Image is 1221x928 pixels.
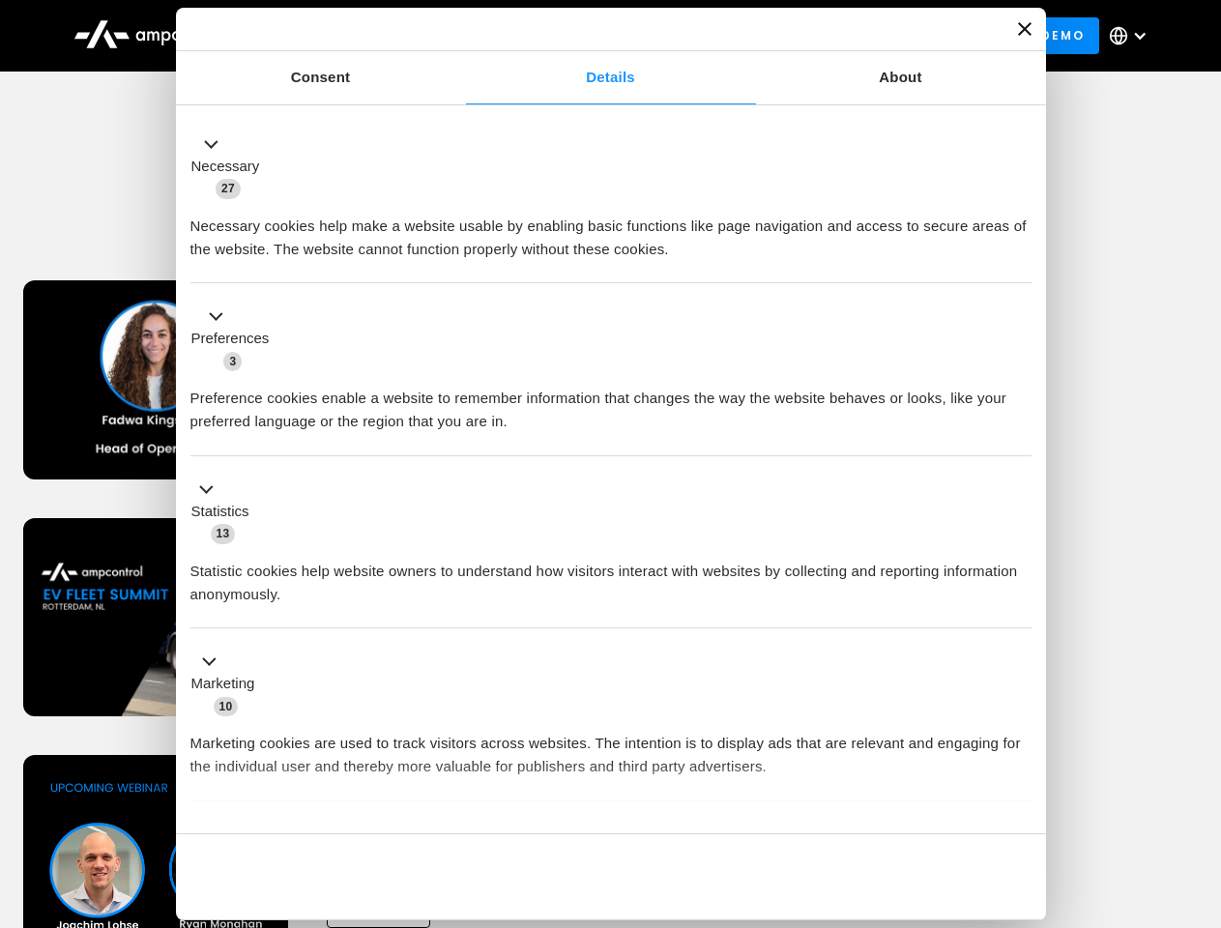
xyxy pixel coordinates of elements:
label: Necessary [191,156,260,178]
span: 13 [211,524,236,543]
span: 10 [214,697,239,716]
div: Necessary cookies help make a website usable by enabling basic functions like page navigation and... [190,200,1032,261]
div: Marketing cookies are used to track visitors across websites. The intention is to display ads tha... [190,717,1032,778]
label: Statistics [191,501,249,523]
div: Preference cookies enable a website to remember information that changes the way the website beha... [190,372,1032,433]
h1: Upcoming Webinars [23,195,1199,242]
button: Statistics (13) [190,478,261,545]
button: Marketing (10) [190,651,267,718]
a: Consent [176,51,466,104]
a: Details [466,51,756,104]
button: Close banner [1018,22,1032,36]
button: Unclassified (2) [190,823,349,847]
button: Okay [753,849,1031,905]
span: 2 [319,826,337,845]
label: Marketing [191,673,255,695]
button: Preferences (3) [190,305,281,373]
button: Necessary (27) [190,132,272,200]
div: Statistic cookies help website owners to understand how visitors interact with websites by collec... [190,545,1032,606]
a: About [756,51,1046,104]
label: Preferences [191,328,270,350]
span: 27 [216,179,241,198]
span: 3 [223,352,242,371]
